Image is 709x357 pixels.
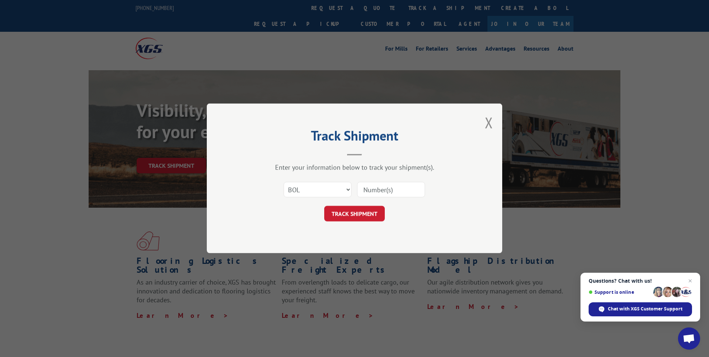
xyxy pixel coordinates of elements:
[608,306,682,312] span: Chat with XGS Customer Support
[244,130,465,144] h2: Track Shipment
[485,113,493,132] button: Close modal
[244,163,465,172] div: Enter your information below to track your shipment(s).
[589,302,692,316] div: Chat with XGS Customer Support
[589,289,651,295] span: Support is online
[324,206,385,222] button: TRACK SHIPMENT
[357,182,425,198] input: Number(s)
[686,276,695,285] span: Close chat
[678,327,700,350] div: Open chat
[589,278,692,284] span: Questions? Chat with us!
